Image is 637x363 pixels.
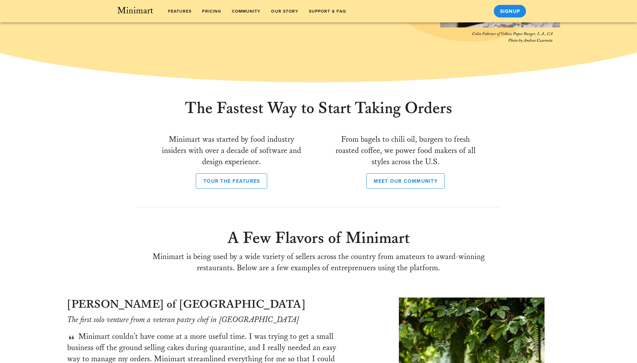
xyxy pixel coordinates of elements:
[373,178,438,184] span: Meet Our Community
[196,173,267,189] a: Tour the Features
[67,314,351,326] div: The first solo venture from a veteran pastry chef in [GEOGRAPHIC_DATA]
[366,173,445,189] a: Meet Our Community
[168,9,192,14] span: features
[163,6,196,16] a: features
[202,9,221,14] span: Pricing
[231,9,261,14] span: Community
[198,6,226,16] a: Pricing
[203,178,260,184] span: Tour the Features
[494,5,526,18] a: Signup
[159,134,305,168] div: Minimart was started by food industry insiders with over a decade of software and design experience.
[67,298,351,312] h2: [PERSON_NAME] of [GEOGRAPHIC_DATA]
[178,100,459,117] h1: The Fastest Way to Start Taking Orders
[304,6,351,16] a: Support & FAQ
[266,6,303,16] a: Our Story
[117,5,153,16] span: Minimart
[309,9,346,14] span: Support & FAQ
[271,9,298,14] span: Our Story
[145,230,492,247] h2: A Few Flavors of Minimart
[333,134,479,168] div: From bagels to chili oil, burgers to fresh roasted coffee, we power food makers of all styles acr...
[145,251,492,274] p: Minimart is being used by a wide variety of sellers across the country from amateurs to award-win...
[499,8,520,14] span: Signup
[227,6,265,16] a: Community
[111,4,159,17] a: Minimart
